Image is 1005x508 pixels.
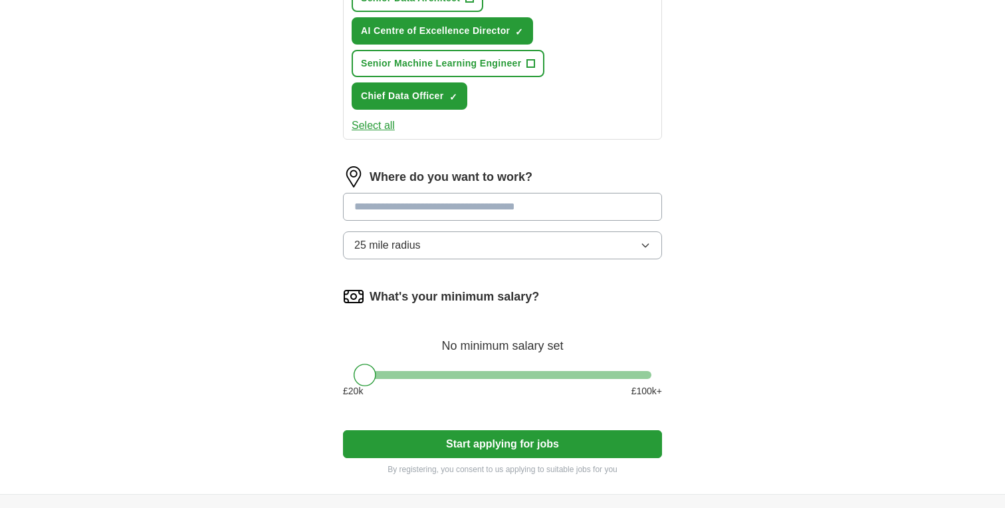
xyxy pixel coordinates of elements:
button: Select all [352,118,395,134]
button: Senior Machine Learning Engineer [352,50,544,77]
p: By registering, you consent to us applying to suitable jobs for you [343,463,662,475]
button: 25 mile radius [343,231,662,259]
img: location.png [343,166,364,188]
span: Chief Data Officer [361,89,444,103]
span: £ 20 k [343,384,363,398]
label: Where do you want to work? [370,168,532,186]
span: AI Centre of Excellence Director [361,24,510,38]
span: ✓ [515,27,523,37]
img: salary.png [343,286,364,307]
button: AI Centre of Excellence Director✓ [352,17,533,45]
span: Senior Machine Learning Engineer [361,57,521,70]
span: 25 mile radius [354,237,421,253]
span: ✓ [449,92,457,102]
label: What's your minimum salary? [370,288,539,306]
button: Chief Data Officer✓ [352,82,467,110]
span: £ 100 k+ [631,384,662,398]
div: No minimum salary set [343,323,662,355]
button: Start applying for jobs [343,430,662,458]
